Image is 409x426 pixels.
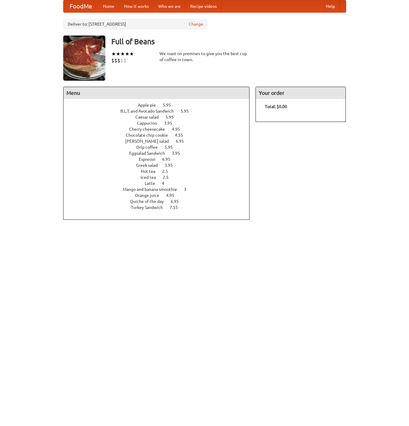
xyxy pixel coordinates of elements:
a: Chocolate chip cookie 4.55 [126,133,194,138]
span: 6.95 [162,157,176,162]
span: B.L.T. and Avocado Sandwich [120,109,180,113]
a: Change [189,21,203,27]
a: FoodMe [64,0,98,12]
span: Chocolate chip cookie [126,133,174,138]
span: Eggsalad Sandwich [129,151,171,156]
a: Home [98,0,119,12]
span: 6.95 [176,139,190,144]
a: Hot tea 2.5 [141,169,179,174]
span: Espresso [139,157,161,162]
span: Cherry cheesecake [129,127,171,132]
img: angular.jpg [63,36,105,81]
a: Latte 4 [145,181,175,186]
span: 4.95 [172,127,186,132]
span: 2.5 [162,169,174,174]
span: 3 [184,187,192,192]
a: Recipe videos [185,0,222,12]
span: 7.55 [170,205,184,210]
a: Quiche of the day 6.95 [130,199,190,204]
span: 3.95 [172,151,186,156]
span: 5.95 [181,109,195,113]
h4: Menu [64,87,249,99]
span: Caesar salad [135,115,165,120]
li: $ [111,57,114,64]
b: Total: $0.00 [265,104,287,109]
span: 5.95 [166,115,180,120]
div: We roast on premises to give you the best cup of coffee in town. [160,51,250,63]
a: Eggsalad Sandwich 3.95 [129,151,191,156]
li: ★ [116,51,120,57]
span: Apple pie [138,103,162,107]
a: How it works [119,0,153,12]
li: ★ [129,51,134,57]
a: Caesar salad 5.95 [135,115,185,120]
li: ★ [125,51,129,57]
a: Who we are [153,0,185,12]
span: Cappucino [137,121,163,126]
li: $ [120,57,123,64]
span: Latte [145,181,161,186]
span: Greek salad [136,163,164,168]
span: Quiche of the day [130,199,170,204]
li: $ [123,57,126,64]
a: Turkey Sandwich 7.55 [131,205,189,210]
a: Mango and banana smoothie 3 [123,187,197,192]
span: 2.5 [163,175,175,180]
span: Drip coffee [136,145,164,150]
span: Mango and banana smoothie [123,187,183,192]
span: 5.95 [163,103,177,107]
div: Deliver to: [STREET_ADDRESS] [63,19,208,30]
li: $ [114,57,117,64]
span: 4 [162,181,170,186]
span: Iced tea [141,175,162,180]
span: Turkey Sandwich [131,205,169,210]
li: ★ [120,51,125,57]
a: Help [321,0,340,12]
a: Cherry cheesecake 4.95 [129,127,191,132]
span: 4.95 [166,193,180,198]
li: ★ [111,51,116,57]
a: [PERSON_NAME] salad 6.95 [125,139,195,144]
a: Espresso 6.95 [139,157,181,162]
span: 3.95 [165,163,179,168]
span: 4.55 [175,133,189,138]
a: Apple pie 5.95 [138,103,182,107]
span: 5.95 [165,145,179,150]
h4: Your order [256,87,345,99]
span: Hot tea [141,169,161,174]
a: Cappucino 3.95 [137,121,183,126]
a: B.L.T. and Avocado Sandwich 5.95 [120,109,200,113]
a: Iced tea 2.5 [141,175,180,180]
span: 3.95 [164,121,178,126]
li: $ [117,57,120,64]
span: [PERSON_NAME] salad [125,139,175,144]
span: 6.95 [171,199,185,204]
h3: Full of Beans [111,36,346,48]
a: Greek salad 3.95 [136,163,184,168]
a: Drip coffee 5.95 [136,145,184,150]
a: Orange juice 4.95 [135,193,185,198]
span: Orange juice [135,193,165,198]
